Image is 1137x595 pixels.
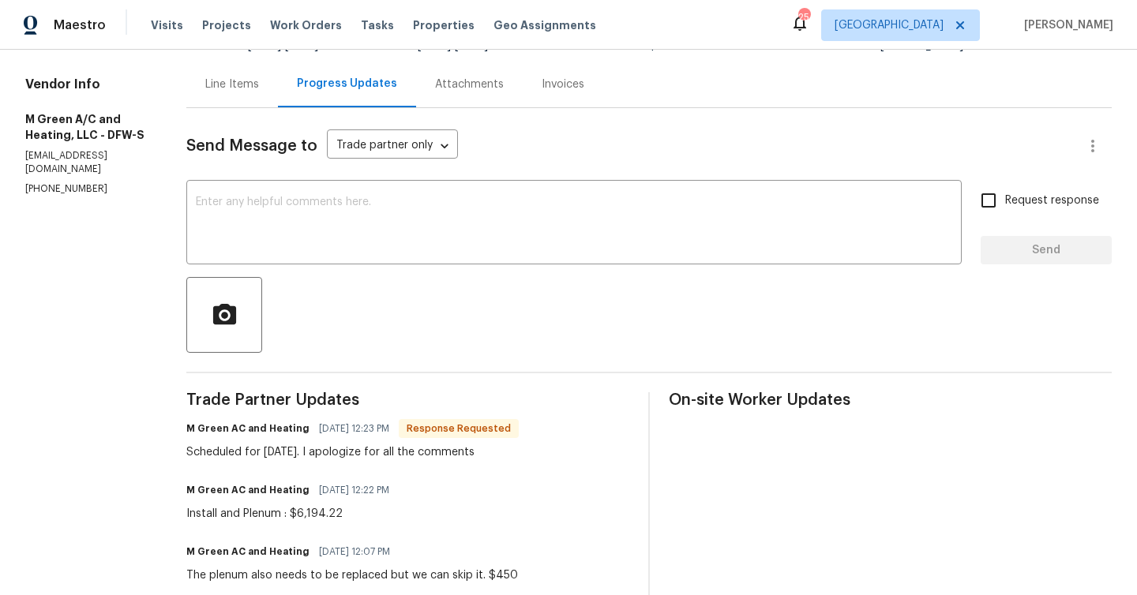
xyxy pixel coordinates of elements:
[319,421,389,436] span: [DATE] 12:23 PM
[186,392,629,408] span: Trade Partner Updates
[1005,193,1099,209] span: Request response
[202,17,251,33] span: Projects
[327,133,458,159] div: Trade partner only
[25,77,148,92] h4: Vendor Info
[400,421,517,436] span: Response Requested
[835,17,944,33] span: [GEOGRAPHIC_DATA]
[319,544,390,559] span: [DATE] 12:07 PM
[186,421,310,436] h6: M Green AC and Heating
[25,111,148,143] h5: M Green A/C and Heating, LLC - DFW-S
[669,392,1112,408] span: On-site Worker Updates
[25,182,148,196] p: [PHONE_NUMBER]
[1018,17,1113,33] span: [PERSON_NAME]
[435,77,504,92] div: Attachments
[493,17,596,33] span: Geo Assignments
[186,138,317,154] span: Send Message to
[186,444,519,460] div: Scheduled for [DATE]. I apologize for all the comments
[542,77,584,92] div: Invoices
[205,77,259,92] div: Line Items
[54,17,106,33] span: Maestro
[270,17,342,33] span: Work Orders
[25,149,148,176] p: [EMAIL_ADDRESS][DOMAIN_NAME]
[186,544,310,559] h6: M Green AC and Heating
[319,482,389,498] span: [DATE] 12:22 PM
[413,17,475,33] span: Properties
[297,76,397,92] div: Progress Updates
[186,567,518,583] div: The plenum also needs to be replaced but we can skip it. $450
[186,482,310,498] h6: M Green AC and Heating
[798,9,809,25] div: 25
[151,17,183,33] span: Visits
[361,20,394,31] span: Tasks
[186,506,399,522] div: Install and Plenum : $6,194.22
